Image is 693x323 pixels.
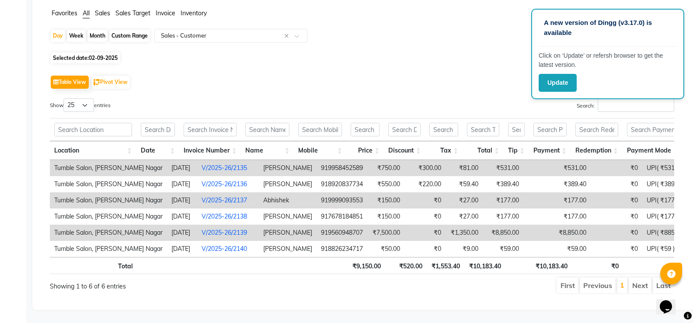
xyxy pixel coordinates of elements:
th: Name: activate to sort column ascending [241,141,294,160]
span: Sales Target [115,9,150,17]
p: A new version of Dingg (v3.17.0) is available [544,18,672,38]
input: Search Location [54,123,132,136]
input: Search Discount [388,123,421,136]
th: ₹9,150.00 [348,257,385,274]
td: ₹150.00 [367,208,404,225]
input: Search Tip [508,123,525,136]
td: ₹50.00 [367,241,404,257]
a: V/2025-26/2138 [202,212,247,220]
a: V/2025-26/2136 [202,180,247,188]
td: ₹8,850.00 [549,225,591,241]
th: Tip: activate to sort column ascending [504,141,529,160]
td: Tumble Salon, [PERSON_NAME] Nagar [50,176,167,192]
td: ₹8,850.00 [483,225,523,241]
td: 917678184851 [317,208,367,225]
input: Search Mobile [298,123,342,136]
input: Search Payment Mode [627,123,678,136]
td: ₹0 [404,208,446,225]
td: ₹81.00 [446,160,483,176]
td: ₹0 [591,192,642,208]
th: Discount: activate to sort column ascending [384,141,425,160]
td: Tumble Salon, [PERSON_NAME] Nagar [50,192,167,208]
img: pivot.png [94,79,100,86]
td: [PERSON_NAME] [259,225,317,241]
input: Search: [598,98,674,112]
input: Search Tax [429,123,458,136]
td: 918826234717 [317,241,367,257]
td: ₹550.00 [367,176,404,192]
td: ₹389.40 [483,176,523,192]
td: 918920837734 [317,176,367,192]
div: Showing 1 to 6 of 6 entries [50,277,303,291]
td: ₹389.40 [549,176,591,192]
td: Tumble Salon, [PERSON_NAME] Nagar [50,225,167,241]
td: 919560948707 [317,225,367,241]
th: Total: activate to sort column ascending [463,141,504,160]
td: ₹531.00 [483,160,523,176]
td: ₹0 [404,225,446,241]
td: ₹0 [404,241,446,257]
td: ₹177.00 [549,208,591,225]
div: Week [67,30,86,42]
th: ₹10,183.40 [530,257,572,274]
span: Selected date: [51,52,120,63]
th: Tax: activate to sort column ascending [425,141,462,160]
button: Table View [51,76,89,89]
td: ₹59.00 [549,241,591,257]
td: ₹220.00 [404,176,446,192]
td: Tumble Salon, [PERSON_NAME] Nagar [50,208,167,225]
div: Day [51,30,65,42]
th: Invoice Number: activate to sort column ascending [179,141,241,160]
label: Show entries [50,98,111,112]
th: Payment Mode: activate to sort column ascending [623,141,683,160]
a: V/2025-26/2140 [202,245,247,253]
input: Search Redemption [575,123,618,136]
td: [PERSON_NAME] [259,160,317,176]
th: Price: activate to sort column ascending [346,141,383,160]
input: Search Name [245,123,289,136]
span: 02-09-2025 [89,55,118,61]
a: V/2025-26/2137 [202,196,247,204]
td: [DATE] [167,208,197,225]
td: ₹1,350.00 [446,225,483,241]
td: [DATE] [167,192,197,208]
td: ₹300.00 [404,160,446,176]
td: ₹531.00 [549,160,591,176]
td: 919999093553 [317,192,367,208]
button: Pivot View [91,76,130,89]
input: Search Date [141,123,175,136]
td: ₹59.00 [483,241,523,257]
td: ₹750.00 [367,160,404,176]
td: [PERSON_NAME] [259,176,317,192]
th: Location: activate to sort column ascending [50,141,136,160]
span: Invoice [156,9,175,17]
th: ₹10,183.40 [464,257,505,274]
th: ₹520.00 [385,257,427,274]
label: Search: [577,98,674,112]
input: Search Price [351,123,379,136]
button: Update [539,74,577,92]
td: ₹27.00 [446,208,483,225]
span: Inventory [181,9,207,17]
td: ₹0 [591,241,642,257]
td: ₹59.40 [446,176,483,192]
td: ₹27.00 [446,192,483,208]
td: ₹7,500.00 [367,225,404,241]
input: Search Total [467,123,499,136]
th: Date: activate to sort column ascending [136,141,180,160]
td: 919958452589 [317,160,367,176]
th: Payment: activate to sort column ascending [529,141,571,160]
td: [PERSON_NAME] [259,241,317,257]
p: Click on ‘Update’ or refersh browser to get the latest version. [539,51,677,69]
td: ₹177.00 [483,208,523,225]
td: [PERSON_NAME] [259,208,317,225]
a: V/2025-26/2139 [202,229,247,236]
td: ₹0 [404,192,446,208]
td: Tumble Salon, [PERSON_NAME] Nagar [50,160,167,176]
span: All [83,9,90,17]
td: ₹0 [591,225,642,241]
th: Redemption: activate to sort column ascending [571,141,623,160]
td: [DATE] [167,176,197,192]
td: ₹177.00 [483,192,523,208]
a: 1 [620,281,624,289]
